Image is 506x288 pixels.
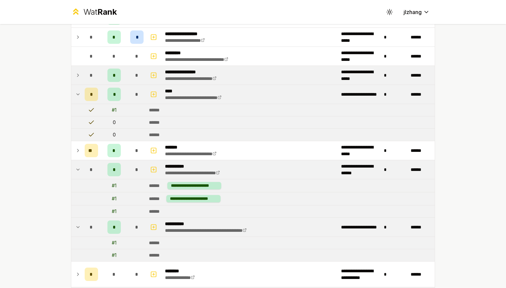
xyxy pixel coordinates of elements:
td: 0 [101,129,128,141]
div: # 1 [112,208,116,215]
div: # 1 [112,252,116,259]
div: Wat [83,7,117,17]
div: # 1 [112,182,116,189]
div: # 1 [112,107,116,113]
span: Rank [97,7,117,17]
a: WatRank [71,7,117,17]
div: # 1 [112,239,116,246]
span: jlzhang [404,8,422,16]
td: 0 [101,116,128,128]
button: jlzhang [398,6,435,18]
div: # 1 [112,195,116,202]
